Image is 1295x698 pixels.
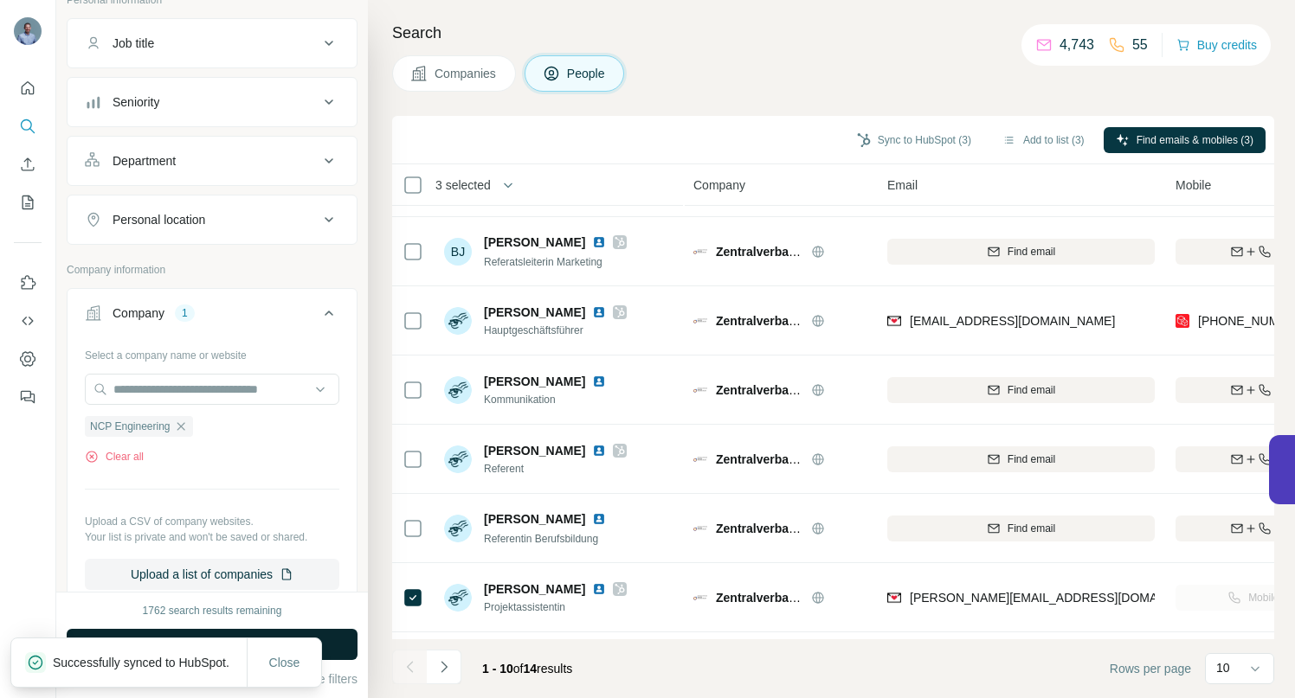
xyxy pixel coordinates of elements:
[484,533,598,545] span: Referentin Berufsbildung
[1060,35,1094,55] p: 4,743
[257,647,312,678] button: Close
[592,235,606,249] img: LinkedIn logo
[113,152,176,170] div: Department
[1176,176,1211,194] span: Mobile
[444,584,472,612] img: Avatar
[175,305,195,321] div: 1
[113,211,205,228] div: Personal location
[1008,382,1055,398] span: Find email
[484,256,602,268] span: Referatsleiterin Marketing
[484,373,585,390] span: [PERSON_NAME]
[845,127,983,153] button: Sync to HubSpot (3)
[1176,312,1189,330] img: provider prospeo logo
[113,93,159,111] div: Seniority
[1110,660,1191,677] span: Rows per page
[113,35,154,52] div: Job title
[1008,451,1055,467] span: Find email
[592,375,606,388] img: LinkedIn logo
[887,446,1155,472] button: Find email
[14,73,42,104] button: Quick start
[85,529,339,545] p: Your list is private and won't be saved or shared.
[567,65,607,82] span: People
[67,262,358,278] p: Company information
[14,305,42,336] button: Use Surfe API
[1176,33,1257,57] button: Buy credits
[269,654,300,671] span: Close
[887,239,1155,265] button: Find email
[85,514,339,529] p: Upload a CSV of company websites.
[482,662,513,676] span: 1 - 10
[910,591,1214,605] span: [PERSON_NAME][EMAIL_ADDRESS][DOMAIN_NAME]
[444,445,472,473] img: Avatar
[484,234,585,251] span: [PERSON_NAME]
[1216,659,1230,676] p: 10
[716,452,1048,466] span: Zentralverband Sanitär Heizung [PERSON_NAME] ZVSHK
[181,636,243,653] span: Run search
[53,654,243,671] p: Successfully synced to HubSpot.
[484,580,585,598] span: [PERSON_NAME]
[1008,521,1055,536] span: Find email
[910,314,1115,328] span: [EMAIL_ADDRESS][DOMAIN_NAME]
[1008,244,1055,259] span: Find email
[113,304,164,322] div: Company
[484,599,627,615] span: Projektassistentin
[484,442,585,459] span: [PERSON_NAME]
[392,21,1274,45] h4: Search
[693,245,707,259] img: Logo of Zentralverband Sanitär Heizung Klima ZVSHK
[716,245,1048,259] span: Zentralverband Sanitär Heizung [PERSON_NAME] ZVSHK
[716,591,1048,605] span: Zentralverband Sanitär Heizung [PERSON_NAME] ZVSHK
[68,140,357,182] button: Department
[592,582,606,596] img: LinkedIn logo
[14,267,42,298] button: Use Surfe on LinkedIn
[85,449,144,464] button: Clear all
[435,65,498,82] span: Companies
[68,199,357,240] button: Personal location
[14,381,42,413] button: Feedback
[484,510,585,528] span: [PERSON_NAME]
[693,383,707,397] img: Logo of Zentralverband Sanitär Heizung Klima ZVSHK
[716,522,1048,535] span: Zentralverband Sanitär Heizung [PERSON_NAME] ZVSHK
[1132,35,1148,55] p: 55
[68,292,357,341] button: Company1
[693,176,745,194] span: Company
[716,314,1048,328] span: Zentralverband Sanitär Heizung [PERSON_NAME] ZVSHK
[693,314,707,328] img: Logo of Zentralverband Sanitär Heizung Klima ZVSHK
[693,522,707,535] img: Logo of Zentralverband Sanitär Heizung Klima ZVSHK
[14,17,42,45] img: Avatar
[14,149,42,180] button: Enrich CSV
[592,444,606,458] img: LinkedIn logo
[887,589,901,606] img: provider findymail logo
[444,238,472,266] div: BJ
[444,515,472,542] img: Avatar
[484,392,613,407] span: Kommunikation
[444,307,472,335] img: Avatar
[85,341,339,363] div: Select a company name or website
[444,376,472,404] img: Avatar
[887,377,1155,403] button: Find email
[90,419,171,434] span: NCP Engineering
[693,452,707,466] img: Logo of Zentralverband Sanitär Heizung Klima ZVSHK
[990,127,1097,153] button: Add to list (3)
[887,515,1155,541] button: Find email
[592,305,606,319] img: LinkedIn logo
[524,662,538,676] span: 14
[887,176,918,194] span: Email
[482,662,572,676] span: results
[513,662,524,676] span: of
[68,81,357,123] button: Seniority
[592,512,606,526] img: LinkedIn logo
[68,22,357,64] button: Job title
[1137,132,1253,148] span: Find emails & mobiles (3)
[693,591,707,605] img: Logo of Zentralverband Sanitär Heizung Klima ZVSHK
[887,312,901,330] img: provider findymail logo
[14,187,42,218] button: My lists
[427,650,461,684] button: Navigate to next page
[716,383,1048,397] span: Zentralverband Sanitär Heizung [PERSON_NAME] ZVSHK
[67,629,358,660] button: Run search
[484,304,585,321] span: [PERSON_NAME]
[435,176,491,194] span: 3 selected
[85,559,339,590] button: Upload a list of companies
[484,461,627,477] span: Referent
[14,111,42,142] button: Search
[14,343,42,375] button: Dashboard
